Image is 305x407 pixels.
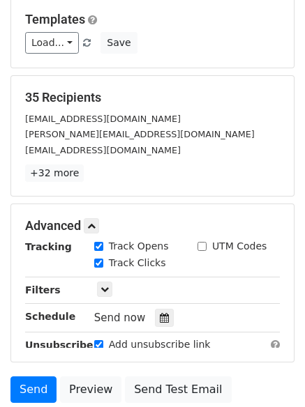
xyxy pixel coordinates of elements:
iframe: Chat Widget [235,340,305,407]
button: Save [101,32,137,54]
h5: Advanced [25,218,280,233]
strong: Schedule [25,311,75,322]
a: +32 more [25,164,84,182]
span: Send now [94,312,146,324]
a: Templates [25,12,85,26]
label: UTM Codes [212,239,267,254]
strong: Unsubscribe [25,339,94,351]
h5: 35 Recipients [25,90,280,105]
a: Preview [60,376,121,403]
a: Load... [25,32,79,54]
strong: Filters [25,284,61,295]
a: Send Test Email [125,376,231,403]
small: [EMAIL_ADDRESS][DOMAIN_NAME] [25,145,181,155]
label: Track Clicks [109,256,166,270]
small: [PERSON_NAME][EMAIL_ADDRESS][DOMAIN_NAME] [25,129,255,139]
small: [EMAIL_ADDRESS][DOMAIN_NAME] [25,114,181,124]
label: Add unsubscribe link [109,337,211,352]
label: Track Opens [109,239,169,254]
strong: Tracking [25,241,72,252]
a: Send [10,376,57,403]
